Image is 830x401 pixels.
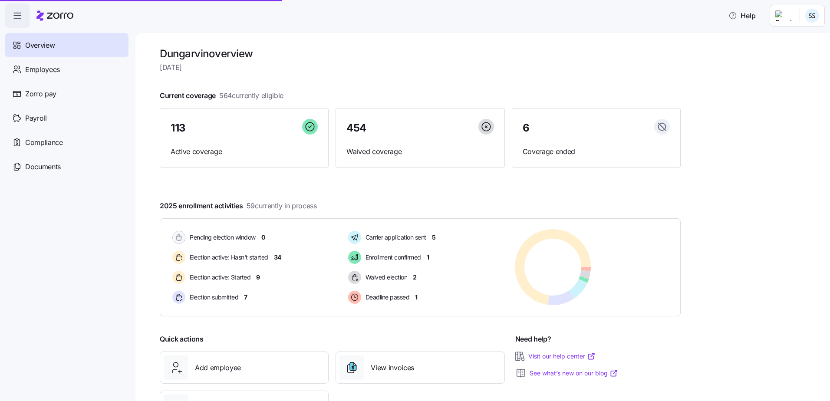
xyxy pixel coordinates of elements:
[244,293,247,302] span: 7
[413,273,417,282] span: 2
[346,146,494,157] span: Waived coverage
[160,62,681,73] span: [DATE]
[528,352,596,361] a: Visit our help center
[25,64,60,75] span: Employees
[261,233,265,242] span: 0
[363,253,421,262] span: Enrollment confirmed
[25,161,61,172] span: Documents
[530,369,618,378] a: See what’s new on our blog
[363,233,426,242] span: Carrier application sent
[371,362,414,373] span: View invoices
[274,253,281,262] span: 34
[160,200,317,211] span: 2025 enrollment activities
[775,10,793,21] img: Employer logo
[346,123,366,133] span: 454
[160,90,283,101] span: Current coverage
[187,273,250,282] span: Election active: Started
[728,10,756,21] span: Help
[5,57,128,82] a: Employees
[5,82,128,106] a: Zorro pay
[5,33,128,57] a: Overview
[171,123,186,133] span: 113
[160,334,204,345] span: Quick actions
[160,47,681,60] h1: Dungarvin overview
[5,106,128,130] a: Payroll
[171,146,318,157] span: Active coverage
[523,146,670,157] span: Coverage ended
[247,200,317,211] span: 59 currently in process
[25,40,55,51] span: Overview
[363,293,410,302] span: Deadline passed
[805,9,819,23] img: b3a65cbeab486ed89755b86cd886e362
[432,233,436,242] span: 5
[721,7,763,24] button: Help
[25,113,47,124] span: Payroll
[25,89,56,99] span: Zorro pay
[187,293,238,302] span: Election submitted
[187,253,268,262] span: Election active: Hasn't started
[5,154,128,179] a: Documents
[523,123,530,133] span: 6
[187,233,256,242] span: Pending election window
[219,90,283,101] span: 564 currently eligible
[427,253,429,262] span: 1
[415,293,418,302] span: 1
[195,362,241,373] span: Add employee
[256,273,260,282] span: 9
[363,273,408,282] span: Waived election
[25,137,63,148] span: Compliance
[5,130,128,154] a: Compliance
[515,334,551,345] span: Need help?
